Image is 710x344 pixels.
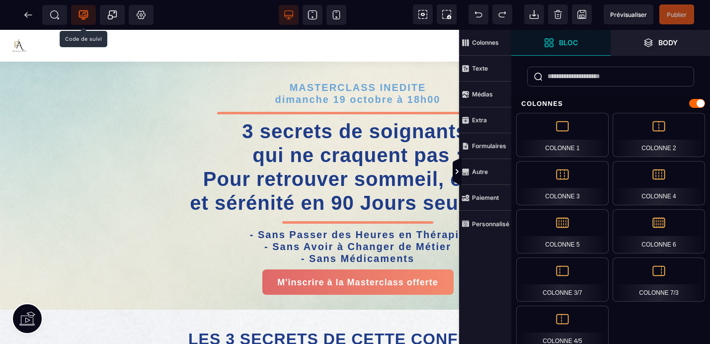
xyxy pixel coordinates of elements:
span: Défaire [469,4,488,24]
span: Ouvrir les blocs [511,30,611,56]
img: 86e1ef72b690ae2b79141b6fe276df02.png [8,5,29,26]
span: SEO [50,10,60,20]
span: Enregistrer le contenu [659,4,694,24]
strong: Autre [472,168,488,175]
button: M'inscrire à la Masterclass [581,5,704,27]
div: Colonne 7/3 [613,258,705,302]
strong: Extra [472,116,487,124]
span: Colonnes [459,30,511,56]
span: Rétablir [492,4,512,24]
div: Colonne 6 [613,209,705,254]
span: Formulaires [459,133,511,159]
strong: Médias [472,90,493,98]
strong: Body [658,39,678,46]
span: Afficher les vues [511,157,521,187]
h2: - Sans Passer des Heures en Thérapie - Sans Avoir à Changer de Métier - Sans Médicaments [15,194,701,240]
span: Code de suivi [71,5,96,25]
span: Voir mobile [326,5,346,25]
span: Favicon [129,5,154,25]
span: Importer [524,4,544,24]
div: Colonne 4 [613,161,705,205]
span: Personnalisé [459,211,511,237]
span: Enregistrer [572,4,592,24]
div: Colonne 2 [613,113,705,157]
h1: 3 secrets de soignants qui ne craquent pas : Pour retrouver sommeil, clarté et sérénité en 90 Jou... [15,85,701,190]
span: Voir les composants [413,4,433,24]
span: Métadata SEO [42,5,67,25]
div: Colonne 5 [516,209,609,254]
strong: Texte [472,65,488,72]
span: Voir tablette [303,5,322,25]
span: Voir bureau [279,5,299,25]
span: Ouvrir les calques [611,30,710,56]
strong: Formulaires [472,142,506,150]
span: Médias [459,82,511,107]
span: Capture d'écran [437,4,457,24]
span: Paiement [459,185,511,211]
strong: Bloc [559,39,578,46]
button: M'inscrire à la Masterclass offerte [262,240,454,265]
div: Colonnes [511,94,710,113]
span: Aperçu [604,4,653,24]
span: Prévisualiser [610,11,647,18]
div: Colonne 3/7 [516,258,609,302]
h1: LES 3 SECRETS DE CETTE CONFERENCE [15,295,701,324]
div: Colonne 1 [516,113,609,157]
span: Autre [459,159,511,185]
span: Créer une alerte modale [100,5,125,25]
span: Publier [667,11,687,18]
span: Retour [18,5,38,25]
span: Nettoyage [548,4,568,24]
span: Extra [459,107,511,133]
span: Popup [107,10,117,20]
div: Colonne 3 [516,161,609,205]
strong: Paiement [472,194,499,201]
span: Réglages Body [136,10,146,20]
strong: Colonnes [472,39,499,46]
h2: MASTERCLASS INEDITE dimanche 19 octobre à 18h00 [15,47,701,81]
strong: Personnalisé [472,220,509,228]
span: Texte [459,56,511,82]
span: Tracking [79,10,88,20]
